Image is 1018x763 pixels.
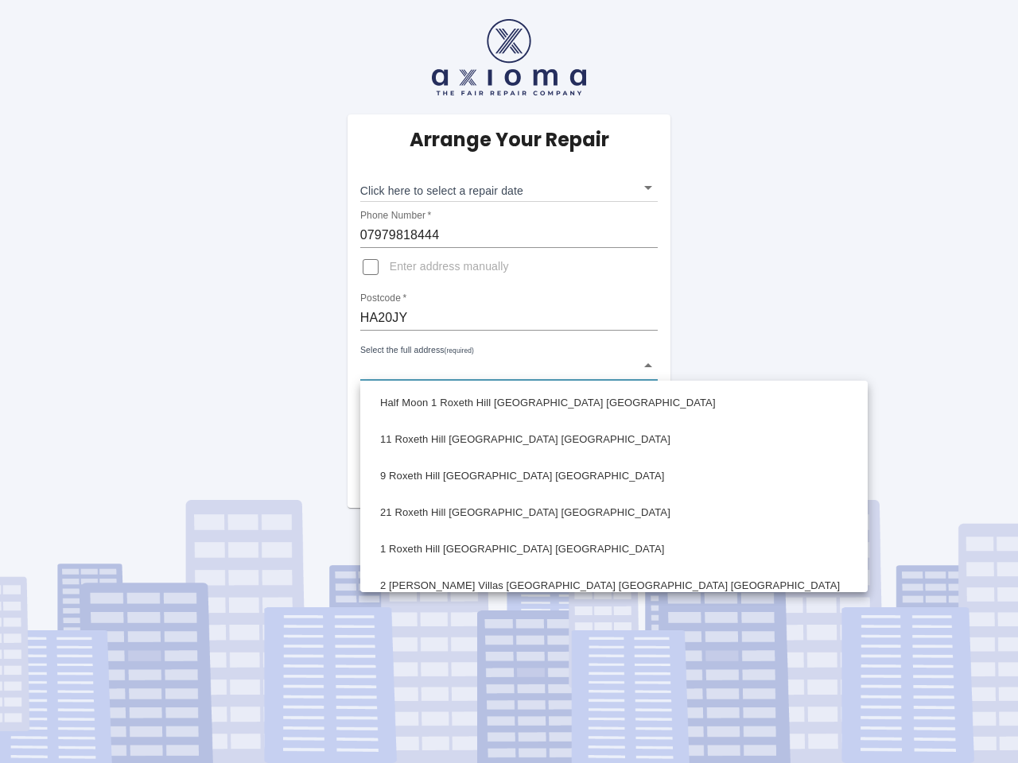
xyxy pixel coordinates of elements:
[364,531,864,567] li: 1 Roxeth Hill [GEOGRAPHIC_DATA] [GEOGRAPHIC_DATA]
[364,567,864,604] li: 2 [PERSON_NAME] Villas [GEOGRAPHIC_DATA] [GEOGRAPHIC_DATA] [GEOGRAPHIC_DATA]
[364,385,864,421] li: Half Moon 1 Roxeth Hill [GEOGRAPHIC_DATA] [GEOGRAPHIC_DATA]
[364,458,864,494] li: 9 Roxeth Hill [GEOGRAPHIC_DATA] [GEOGRAPHIC_DATA]
[364,494,864,531] li: 21 Roxeth Hill [GEOGRAPHIC_DATA] [GEOGRAPHIC_DATA]
[364,421,864,458] li: 11 Roxeth Hill [GEOGRAPHIC_DATA] [GEOGRAPHIC_DATA]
